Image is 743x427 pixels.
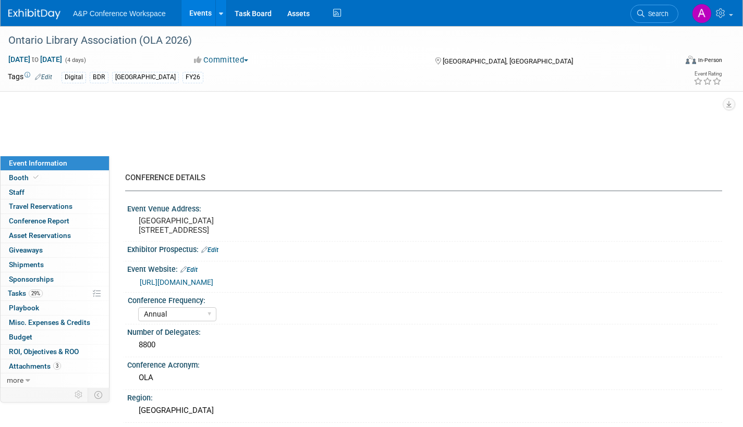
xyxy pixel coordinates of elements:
td: Tags [8,71,52,83]
div: 8800 [135,337,714,353]
div: Event Website: [127,261,722,275]
span: to [30,55,40,64]
i: Booth reservation complete [33,174,39,180]
img: Format-Inperson.png [686,56,696,64]
div: [GEOGRAPHIC_DATA] [135,403,714,419]
span: (4 days) [64,57,86,64]
a: Edit [180,266,198,273]
span: Staff [9,188,25,196]
span: 29% [29,290,43,297]
span: Event Information [9,159,67,167]
a: Tasks29% [1,286,109,300]
a: Giveaways [1,243,109,257]
div: [GEOGRAPHIC_DATA] [112,72,179,83]
span: Misc. Expenses & Credits [9,318,90,326]
div: Exhibitor Prospectus: [127,242,722,255]
pre: [GEOGRAPHIC_DATA] [STREET_ADDRESS] [139,216,363,235]
span: Giveaways [9,246,43,254]
span: Search [644,10,668,18]
span: Playbook [9,304,39,312]
div: Region: [127,390,722,403]
a: Asset Reservations [1,229,109,243]
div: Event Rating [693,71,722,77]
span: [DATE] [DATE] [8,55,63,64]
a: more [1,373,109,387]
img: ExhibitDay [8,9,60,19]
div: Number of Delegates: [127,324,722,337]
span: Tasks [8,289,43,297]
span: Travel Reservations [9,202,72,210]
span: Shipments [9,260,44,269]
a: Event Information [1,156,109,170]
span: Sponsorships [9,275,54,283]
div: Conference Frequency: [128,293,717,306]
span: 3 [53,362,61,370]
a: Staff [1,185,109,199]
span: more [7,376,23,384]
span: [GEOGRAPHIC_DATA], [GEOGRAPHIC_DATA] [443,57,573,65]
a: Misc. Expenses & Credits [1,316,109,330]
div: Event Venue Address: [127,201,722,214]
div: CONFERENCE DETAILS [125,172,714,183]
span: Booth [9,173,41,182]
span: Conference Report [9,217,69,225]
div: BDR [90,72,108,83]
a: Edit [201,246,218,254]
a: Shipments [1,258,109,272]
a: [URL][DOMAIN_NAME] [140,278,213,286]
div: Digital [62,72,86,83]
div: FY26 [182,72,203,83]
td: Personalize Event Tab Strip [70,388,88,401]
span: A&P Conference Workspace [73,9,166,18]
a: Sponsorships [1,272,109,286]
a: Travel Reservations [1,199,109,213]
div: OLA [135,370,714,386]
img: Amanda Oney [692,4,712,23]
td: Toggle Event Tabs [88,388,109,401]
span: Asset Reservations [9,231,71,240]
div: Event Format [616,54,722,70]
span: Attachments [9,362,61,370]
a: Conference Report [1,214,109,228]
a: Playbook [1,301,109,315]
div: Ontario Library Association (OLA 2026) [5,31,661,50]
a: Attachments3 [1,359,109,373]
a: ROI, Objectives & ROO [1,345,109,359]
div: Conference Acronym: [127,357,722,370]
a: Search [630,5,678,23]
a: Budget [1,330,109,344]
a: Booth [1,171,109,185]
div: In-Person [698,56,722,64]
a: Edit [35,73,52,81]
button: Committed [190,55,252,66]
span: ROI, Objectives & ROO [9,347,79,356]
span: Budget [9,333,32,341]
